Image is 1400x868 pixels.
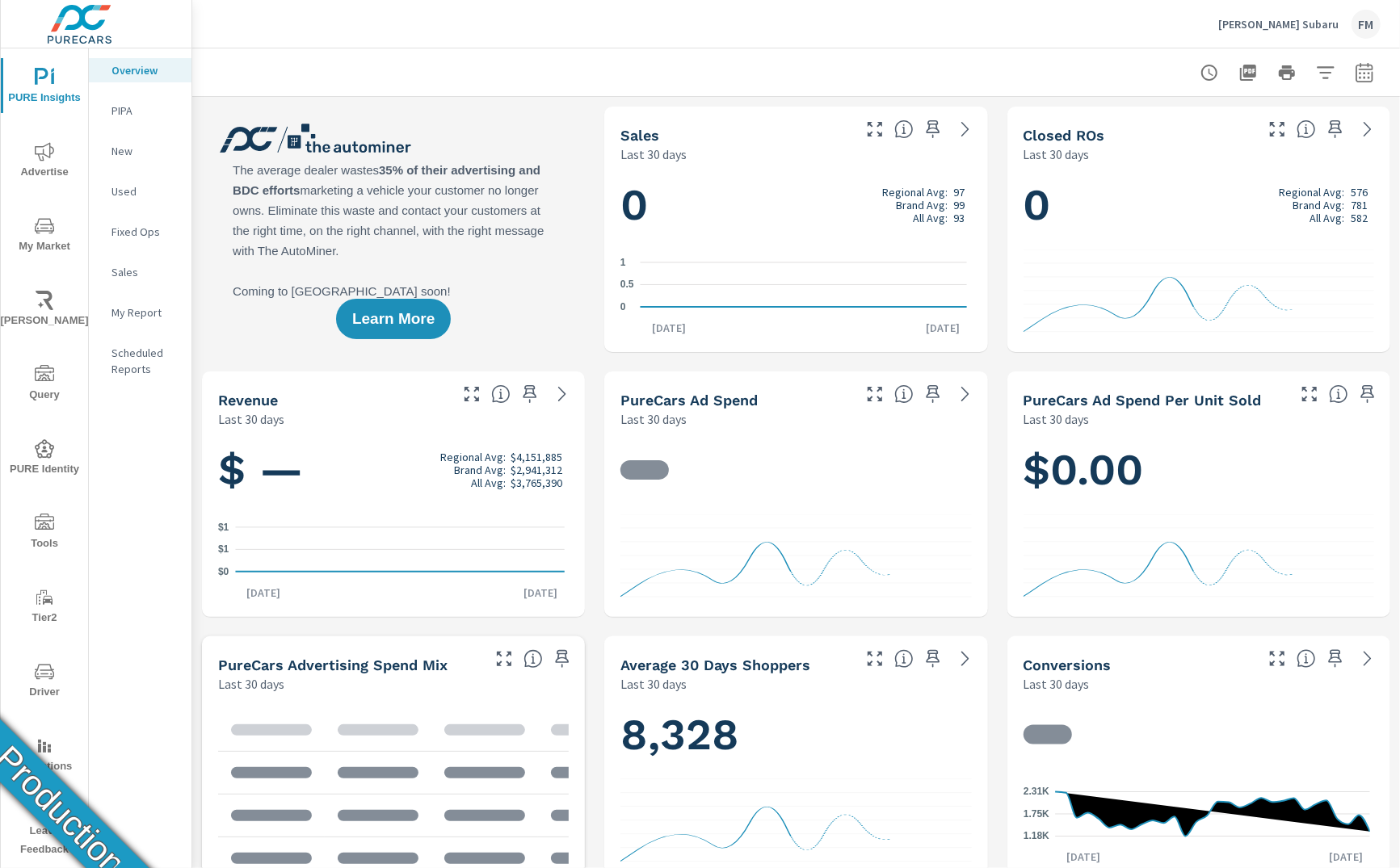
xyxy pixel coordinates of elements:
[111,264,179,280] p: Sales
[6,216,83,256] span: My Market
[6,439,83,479] span: PURE Identity
[954,199,965,212] p: 99
[1348,57,1381,89] button: Select Date Range
[511,463,562,476] p: $2,941,312
[1024,392,1262,409] h5: PureCars Ad Spend Per Unit Sold
[620,127,659,144] h5: Sales
[491,646,517,672] button: Make Fullscreen
[6,291,83,330] span: [PERSON_NAME]
[111,183,179,199] p: Used
[952,116,978,142] a: See more details in report
[111,103,179,119] p: PIPA
[1329,384,1348,404] span: Average cost of advertising per each vehicle sold at the dealer over the selected date range. The...
[1024,831,1049,842] text: 1.18K
[620,279,634,291] text: 0.5
[336,299,451,339] button: Learn More
[1351,186,1368,199] p: 576
[620,178,971,233] h1: 0
[111,143,179,159] p: New
[952,646,978,672] a: See more details in report
[1024,786,1049,798] text: 2.31K
[1310,57,1342,89] button: Apply Filters
[920,646,946,672] span: Save this to your personalized report
[111,62,179,78] p: Overview
[620,392,758,409] h5: PureCars Ad Spend
[471,476,506,489] p: All Avg:
[6,68,83,107] span: PURE Insights
[894,384,914,404] span: Total cost of media for all PureCars channels for the selected dealership group over the selected...
[1322,646,1348,672] span: Save this to your personalized report
[440,451,506,463] p: Regional Avg:
[6,365,83,405] span: Query
[218,656,448,673] h5: PureCars Advertising Spend Mix
[6,662,83,702] span: Driver
[6,801,83,859] span: Leave Feedback
[1024,178,1374,233] h1: 0
[111,345,179,377] p: Scheduled Reports
[89,260,191,284] div: Sales
[1232,57,1264,89] button: "Export Report to PDF"
[218,566,229,577] text: $0
[913,212,948,224] p: All Avg:
[1055,849,1112,866] p: [DATE]
[218,392,278,409] h5: Revenue
[862,646,888,672] button: Make Fullscreen
[218,442,569,497] h1: $ —
[549,381,575,407] a: See more details in report
[111,224,179,240] p: Fixed Ops
[459,381,485,407] button: Make Fullscreen
[920,116,946,142] span: Save this to your personalized report
[954,212,965,224] p: 93
[512,585,569,601] p: [DATE]
[894,120,914,139] span: Number of vehicles sold by the dealership over the selected date range. [Source: This data is sou...
[894,649,914,669] span: A rolling 30 day total of daily Shoppers on the dealership website, averaged over the selected da...
[1264,116,1290,142] button: Make Fullscreen
[89,220,191,244] div: Fixed Ops
[236,585,292,601] p: [DATE]
[1024,409,1090,429] p: Last 30 days
[620,707,971,761] h1: 8,328
[920,381,946,407] span: Save this to your personalized report
[218,409,284,429] p: Last 30 days
[1355,116,1381,142] a: See more details in report
[6,588,83,627] span: Tier2
[1024,145,1090,164] p: Last 30 days
[549,646,575,672] span: Save this to your personalized report
[352,312,435,326] span: Learn More
[620,409,687,429] p: Last 30 days
[862,116,888,142] button: Make Fullscreen
[1352,10,1381,39] div: FM
[1271,57,1303,89] button: Print Report
[89,300,191,325] div: My Report
[1355,381,1381,407] span: Save this to your personalized report
[1322,116,1348,142] span: Save this to your personalized report
[915,320,972,336] p: [DATE]
[111,304,179,321] p: My Report
[1279,186,1344,199] p: Regional Avg:
[523,649,543,669] span: This table looks at how you compare to the amount of budget you spend per channel as opposed to y...
[954,186,965,199] p: 97
[1024,656,1112,673] h5: Conversions
[1310,212,1344,224] p: All Avg:
[1024,808,1049,820] text: 1.75K
[1293,199,1344,212] p: Brand Avg:
[1351,199,1368,212] p: 781
[1024,127,1105,144] h5: Closed ROs
[1297,381,1322,407] button: Make Fullscreen
[6,142,83,182] span: Advertise
[511,451,562,463] p: $4,151,885
[862,381,888,407] button: Make Fullscreen
[1264,646,1290,672] button: Make Fullscreen
[1218,17,1339,31] p: [PERSON_NAME] Subaru
[1351,212,1368,224] p: 582
[620,145,687,164] p: Last 30 days
[952,381,978,407] a: See more details in report
[89,179,191,203] div: Used
[89,139,191,163] div: New
[89,58,191,82] div: Overview
[620,674,687,694] p: Last 30 days
[6,736,83,776] span: Operations
[454,463,506,476] p: Brand Avg:
[1297,120,1316,139] span: Number of Repair Orders Closed by the selected dealership group over the selected time range. [So...
[218,522,229,533] text: $1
